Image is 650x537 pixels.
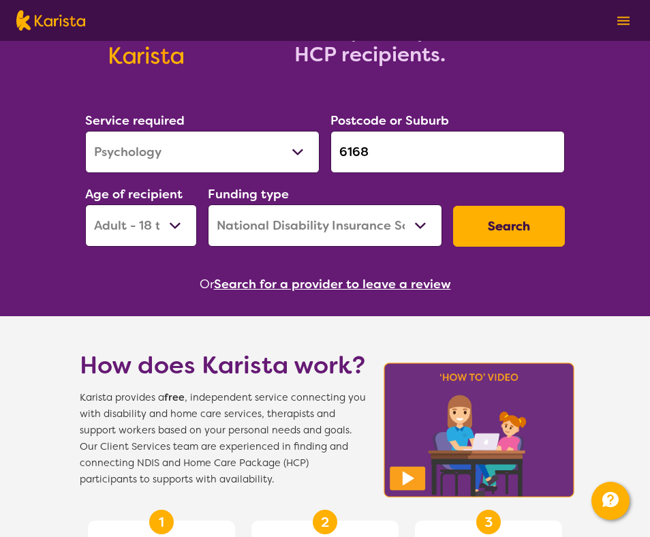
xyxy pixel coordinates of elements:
span: Or [200,274,214,294]
input: Type [330,131,565,173]
div: 3 [476,510,501,534]
div: 1 [149,510,174,534]
img: Karista video [380,358,578,502]
label: Postcode or Suburb [330,112,449,129]
label: Age of recipient [85,186,183,202]
span: Karista provides a , independent service connecting you with disability and home care services, t... [80,390,366,488]
img: menu [617,16,630,25]
button: Search [453,206,565,247]
button: Channel Menu [591,482,630,520]
div: 2 [313,510,337,534]
label: Service required [85,112,185,129]
h1: How does Karista work? [80,349,366,382]
button: Search for a provider to leave a review [214,274,451,294]
img: Karista logo [16,10,85,31]
b: free [164,391,185,404]
h2: Free to NDIS participants and HCP recipients. [200,18,540,67]
label: Funding type [208,186,289,202]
